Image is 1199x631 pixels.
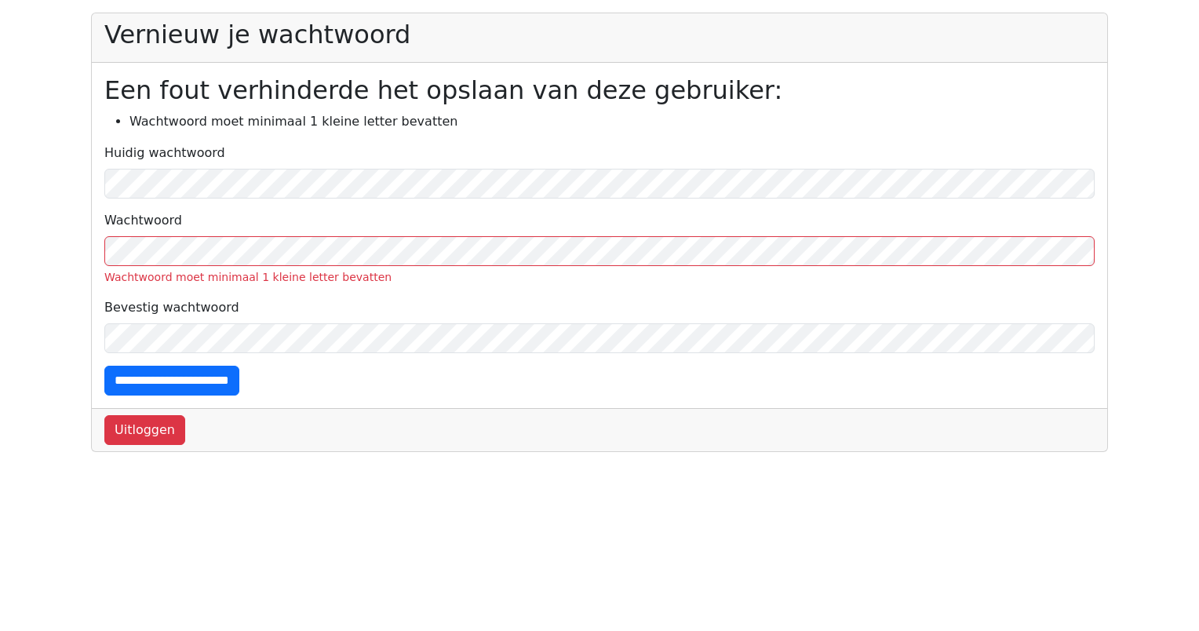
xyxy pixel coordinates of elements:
[104,20,1095,49] h2: Vernieuw je wachtwoord
[104,144,225,162] label: Huidig wachtwoord
[104,75,1095,105] h2: Een fout verhinderde het opslaan van deze gebruiker:
[129,112,1095,131] li: Wachtwoord moet minimaal 1 kleine letter bevatten
[104,415,185,445] a: Uitloggen
[104,211,182,230] label: Wachtwoord
[104,269,1095,286] div: Wachtwoord moet minimaal 1 kleine letter bevatten
[104,298,239,317] label: Bevestig wachtwoord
